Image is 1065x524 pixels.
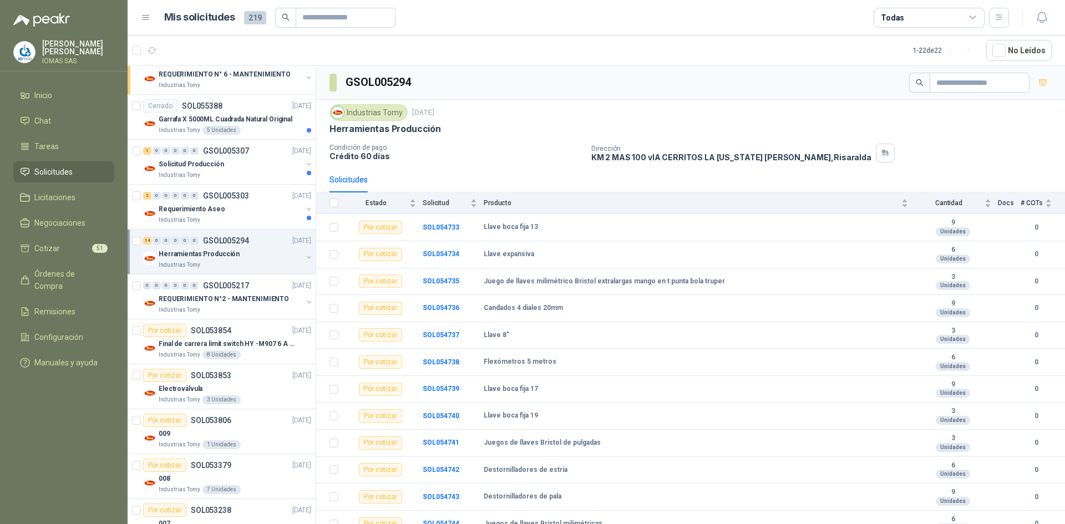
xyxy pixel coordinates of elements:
[143,72,156,85] img: Company Logo
[591,145,871,152] p: Dirección
[591,152,871,162] p: KM 2 MAS 100 vIA CERRITOS LA [US_STATE] [PERSON_NAME] , Risaralda
[484,331,509,340] b: Llave 8"
[292,505,311,516] p: [DATE]
[159,69,291,80] p: REQUERIMIENTO N° 6 - MANTENIMIENTO
[359,383,402,396] div: Por cotizar
[292,236,311,246] p: [DATE]
[92,244,108,253] span: 51
[484,411,538,420] b: Llave boca fija 19
[34,306,75,318] span: Remisiones
[423,331,459,339] a: SOL054737
[159,350,200,359] p: Industrias Tomy
[1021,437,1052,448] b: 0
[13,301,114,322] a: Remisiones
[182,102,222,110] p: SOL055388
[345,199,407,207] span: Estado
[13,161,114,182] a: Solicitudes
[915,515,991,524] b: 6
[359,355,402,369] div: Por cotizar
[34,89,52,101] span: Inicio
[936,335,970,344] div: Unidades
[936,470,970,479] div: Unidades
[915,488,991,497] b: 9
[913,42,977,59] div: 1 - 22 de 22
[128,319,316,364] a: Por cotizarSOL053854[DATE] Company LogoFinal de carrera limit switch HY -M907 6 A - 250 V a.cIndu...
[34,357,98,369] span: Manuales y ayuda
[143,431,156,445] img: Company Logo
[484,492,561,501] b: Destornilladores de pala
[153,282,161,289] div: 0
[986,40,1052,61] button: No Leídos
[14,42,35,63] img: Company Logo
[936,416,970,425] div: Unidades
[159,306,200,314] p: Industrias Tomy
[423,385,459,393] a: SOL054739
[181,282,189,289] div: 0
[915,461,991,470] b: 6
[332,106,344,119] img: Company Logo
[181,147,189,155] div: 0
[13,327,114,348] a: Configuración
[181,237,189,245] div: 0
[244,11,266,24] span: 219
[162,237,170,245] div: 0
[159,294,289,304] p: REQUERIMIENTO N°2 - MANTENIMIENTO
[423,277,459,285] a: SOL054735
[143,144,313,180] a: 1 0 0 0 0 0 GSOL005307[DATE] Company LogoSolicitud ProducciónIndustrias Tomy
[203,282,249,289] p: GSOL005217
[159,261,200,269] p: Industrias Tomy
[936,308,970,317] div: Unidades
[13,13,70,27] img: Logo peakr
[143,54,313,90] a: 186 0 0 0 0 0 GSOL005433[DATE] Company LogoREQUERIMIENTO N° 6 - MANTENIMIENTOIndustrias Tomy
[292,281,311,291] p: [DATE]
[423,466,459,474] b: SOL054742
[34,115,51,127] span: Chat
[915,327,991,335] b: 3
[190,282,199,289] div: 0
[484,250,534,259] b: Llave expansiva
[143,414,186,427] div: Por cotizar
[484,199,899,207] span: Producto
[1021,357,1052,368] b: 0
[329,174,368,186] div: Solicitudes
[292,101,311,111] p: [DATE]
[202,126,241,135] div: 5 Unidades
[171,192,180,200] div: 0
[1021,276,1052,287] b: 0
[159,384,202,394] p: Electroválvula
[159,485,200,494] p: Industrias Tomy
[423,199,468,207] span: Solicitud
[143,279,313,314] a: 0 0 0 0 0 0 GSOL005217[DATE] Company LogoREQUERIMIENTO N°2 - MANTENIMIENTOIndustrias Tomy
[915,273,991,282] b: 3
[202,350,241,359] div: 8 Unidades
[143,503,186,517] div: Por cotizar
[191,461,231,469] p: SOL053379
[159,440,200,449] p: Industrias Tomy
[143,386,156,400] img: Company Logo
[915,246,991,255] b: 6
[292,191,311,201] p: [DATE]
[13,187,114,208] a: Licitaciones
[42,40,114,55] p: [PERSON_NAME] [PERSON_NAME]
[159,249,240,260] p: Herramientas Producción
[1021,384,1052,394] b: 0
[128,409,316,454] a: Por cotizarSOL053806[DATE] Company Logo009Industrias Tomy1 Unidades
[128,364,316,409] a: Por cotizarSOL053853[DATE] Company LogoElectroválvulaIndustrias Tomy3 Unidades
[484,277,725,286] b: Juego de llaves milimétrico Bristol extralargas mango en t punta bola truper
[484,385,538,394] b: Llave boca fija 17
[423,412,459,420] a: SOL054740
[171,147,180,155] div: 0
[1021,465,1052,475] b: 0
[292,370,311,381] p: [DATE]
[159,171,200,180] p: Industrias Tomy
[484,304,563,313] b: Candados 4 diales 20mm
[329,123,441,135] p: Herramientas Producción
[34,331,83,343] span: Configuración
[423,493,459,501] a: SOL054743
[936,389,970,398] div: Unidades
[143,189,313,225] a: 2 0 0 0 0 0 GSOL005303[DATE] Company LogoRequerimiento AseoIndustrias Tomy
[1021,303,1052,313] b: 0
[143,162,156,175] img: Company Logo
[191,416,231,424] p: SOL053806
